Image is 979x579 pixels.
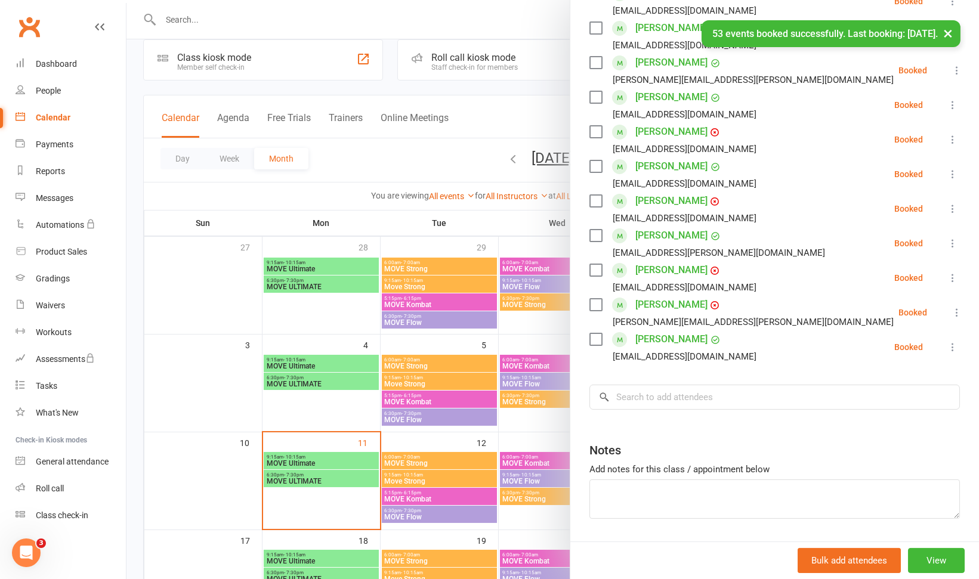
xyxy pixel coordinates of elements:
[613,210,756,226] div: [EMAIL_ADDRESS][DOMAIN_NAME]
[16,448,126,475] a: General attendance kiosk mode
[635,122,708,141] a: [PERSON_NAME]
[16,319,126,346] a: Workouts
[798,548,901,573] button: Bulk add attendees
[12,538,41,567] iframe: Intercom live chat
[635,53,708,72] a: [PERSON_NAME]
[589,385,960,410] input: Search to add attendees
[36,510,88,520] div: Class check-in
[36,113,70,122] div: Calendar
[635,191,708,210] a: [PERSON_NAME]
[894,101,923,109] div: Booked
[36,166,65,176] div: Reports
[36,193,73,203] div: Messages
[36,457,109,466] div: General attendance
[635,18,708,38] a: [PERSON_NAME]
[898,66,927,75] div: Booked
[16,400,126,426] a: What's New
[36,354,95,364] div: Assessments
[894,205,923,213] div: Booked
[635,295,708,314] a: [PERSON_NAME]
[16,51,126,78] a: Dashboard
[613,176,756,191] div: [EMAIL_ADDRESS][DOMAIN_NAME]
[613,314,894,330] div: [PERSON_NAME][EMAIL_ADDRESS][PERSON_NAME][DOMAIN_NAME]
[613,107,756,122] div: [EMAIL_ADDRESS][DOMAIN_NAME]
[36,538,46,548] span: 3
[16,475,126,502] a: Roll call
[613,72,894,88] div: [PERSON_NAME][EMAIL_ADDRESS][PERSON_NAME][DOMAIN_NAME]
[613,245,825,261] div: [EMAIL_ADDRESS][PERSON_NAME][DOMAIN_NAME]
[14,12,44,42] a: Clubworx
[635,88,708,107] a: [PERSON_NAME]
[16,265,126,292] a: Gradings
[36,274,70,283] div: Gradings
[613,3,756,18] div: [EMAIL_ADDRESS][DOMAIN_NAME]
[36,140,73,149] div: Payments
[635,330,708,349] a: [PERSON_NAME]
[16,104,126,131] a: Calendar
[16,212,126,239] a: Automations
[16,158,126,185] a: Reports
[36,86,61,95] div: People
[613,141,756,157] div: [EMAIL_ADDRESS][DOMAIN_NAME]
[937,20,959,46] button: ×
[36,59,77,69] div: Dashboard
[635,226,708,245] a: [PERSON_NAME]
[16,239,126,265] a: Product Sales
[894,135,923,144] div: Booked
[36,220,84,230] div: Automations
[613,280,756,295] div: [EMAIL_ADDRESS][DOMAIN_NAME]
[16,373,126,400] a: Tasks
[635,157,708,176] a: [PERSON_NAME]
[589,462,960,476] div: Add notes for this class / appointment below
[36,408,79,417] div: What's New
[36,301,65,310] div: Waivers
[16,78,126,104] a: People
[635,261,708,280] a: [PERSON_NAME]
[894,274,923,282] div: Booked
[589,442,621,459] div: Notes
[702,20,961,47] div: 53 events booked successfully. Last booking: [DATE].
[908,548,965,573] button: View
[894,170,923,178] div: Booked
[16,346,126,373] a: Assessments
[894,239,923,247] div: Booked
[898,308,927,317] div: Booked
[36,247,87,256] div: Product Sales
[36,484,64,493] div: Roll call
[16,292,126,319] a: Waivers
[16,185,126,212] a: Messages
[16,502,126,529] a: Class kiosk mode
[36,381,57,391] div: Tasks
[894,343,923,351] div: Booked
[16,131,126,158] a: Payments
[613,349,756,364] div: [EMAIL_ADDRESS][DOMAIN_NAME]
[36,327,72,337] div: Workouts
